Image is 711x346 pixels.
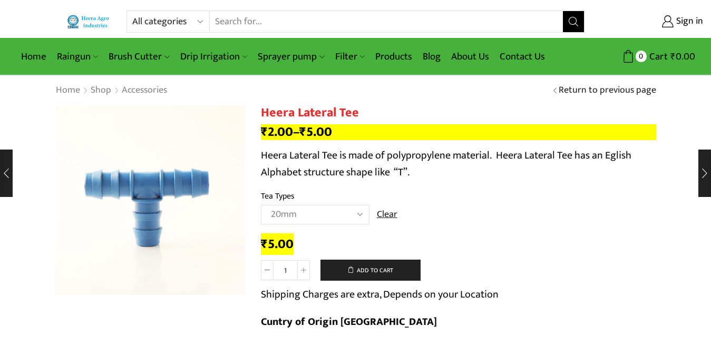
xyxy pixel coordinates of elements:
[600,12,703,31] a: Sign in
[595,47,695,66] a: 0 Cart ₹0.00
[261,233,268,255] span: ₹
[210,11,563,32] input: Search for...
[299,121,306,143] span: ₹
[670,48,676,65] span: ₹
[330,44,370,69] a: Filter
[446,44,494,69] a: About Us
[559,84,656,97] a: Return to previous page
[377,208,397,222] a: Clear options
[299,121,332,143] bdi: 5.00
[674,15,703,28] span: Sign in
[417,44,446,69] a: Blog
[261,124,656,140] p: –
[261,121,268,143] span: ₹
[261,190,295,202] label: Tea Types
[175,44,252,69] a: Drip Irrigation
[121,84,168,97] a: Accessories
[636,51,647,62] span: 0
[90,84,112,97] a: Shop
[261,121,293,143] bdi: 2.00
[563,11,584,32] button: Search button
[370,44,417,69] a: Products
[670,48,695,65] bdi: 0.00
[261,286,499,303] p: Shipping Charges are extra, Depends on your Location
[55,84,168,97] nav: Breadcrumb
[252,44,329,69] a: Sprayer pump
[261,313,437,331] b: Cuntry of Origin [GEOGRAPHIC_DATA]
[103,44,174,69] a: Brush Cutter
[261,105,656,121] h1: Heera Lateral Tee
[320,260,421,281] button: Add to cart
[261,147,656,181] p: Heera Lateral Tee is made of polypropylene material. Heera Lateral Tee has an Eglish Alphabet str...
[647,50,668,64] span: Cart
[16,44,52,69] a: Home
[261,233,294,255] bdi: 5.00
[52,44,103,69] a: Raingun
[274,260,297,280] input: Product quantity
[494,44,550,69] a: Contact Us
[55,84,81,97] a: Home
